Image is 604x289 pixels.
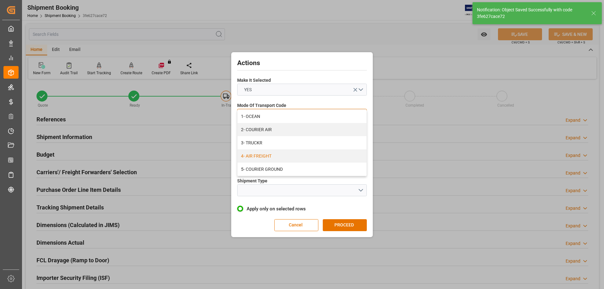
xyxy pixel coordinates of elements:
button: open menu [237,84,367,96]
div: 4- AIR FREIGHT [238,149,366,163]
button: PROCEED [323,219,367,231]
button: close menu [237,109,367,121]
div: 1- OCEAN [238,110,366,123]
span: Shipment Type [237,178,267,184]
button: open menu [237,184,367,196]
div: 3- TRUCKR [238,136,366,149]
span: YES [241,86,255,93]
button: Cancel [274,219,318,231]
h2: Actions [237,58,367,68]
label: Apply only on selected rows [237,205,367,213]
span: Mode Of Transport Code [237,102,286,109]
div: 2- COURIER AIR [238,123,366,136]
div: Notification: Object Saved Successfully with code 3fe627cace72 [477,7,585,20]
div: 5- COURIER GROUND [238,163,366,176]
span: Make It Selected [237,77,271,84]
